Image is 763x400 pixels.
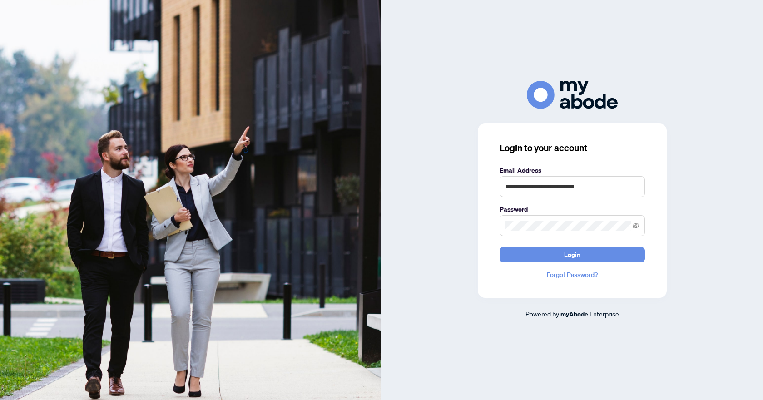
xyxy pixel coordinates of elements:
[500,142,645,154] h3: Login to your account
[527,81,618,109] img: ma-logo
[500,165,645,175] label: Email Address
[525,310,559,318] span: Powered by
[560,309,588,319] a: myAbode
[500,204,645,214] label: Password
[619,220,630,231] keeper-lock: Open Keeper Popup
[590,310,619,318] span: Enterprise
[500,247,645,262] button: Login
[633,222,639,229] span: eye-invisible
[564,247,580,262] span: Login
[500,270,645,280] a: Forgot Password?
